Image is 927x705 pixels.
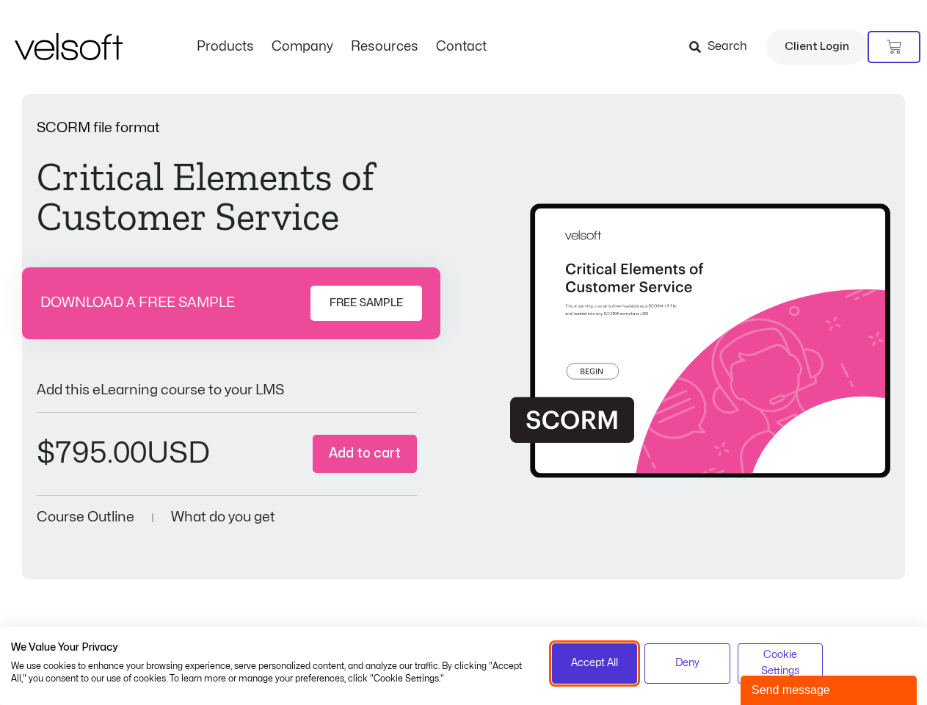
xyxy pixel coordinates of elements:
[689,35,757,59] a: Search
[37,383,417,397] p: Add this eLearning course to your LMS
[37,121,417,135] p: SCORM file format
[37,157,417,236] h1: Critical Elements of Customer Service
[785,37,849,57] span: Client Login
[766,29,868,65] a: Client Login
[37,510,134,524] a: Course Outline
[510,159,890,490] img: Second Product Image
[571,655,618,671] span: Accept All
[342,39,427,55] a: ResourcesMenu Toggle
[675,655,699,671] span: Deny
[37,439,147,468] bdi: 795.00
[40,296,235,310] p: DOWNLOAD A FREE SAMPLE
[37,439,55,468] span: $
[313,435,417,474] button: Add to cart
[310,286,422,321] a: FREE SAMPLE
[644,643,730,684] button: Deny all cookies
[188,39,263,55] a: ProductsMenu Toggle
[552,643,638,684] button: Accept all cookies
[11,660,530,685] p: We use cookies to enhance your browsing experience, serve personalized content, and analyze our t...
[708,37,747,57] span: Search
[330,294,403,312] span: FREE SAMPLE
[741,673,920,705] iframe: chat widget
[263,39,342,55] a: CompanyMenu Toggle
[427,39,495,55] a: ContactMenu Toggle
[15,33,123,60] img: Velsoft Training Materials
[11,641,530,654] h2: We Value Your Privacy
[738,643,824,684] button: Adjust cookie preferences
[747,647,814,680] span: Cookie Settings
[188,39,495,55] nav: Menu
[171,510,275,524] a: What do you get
